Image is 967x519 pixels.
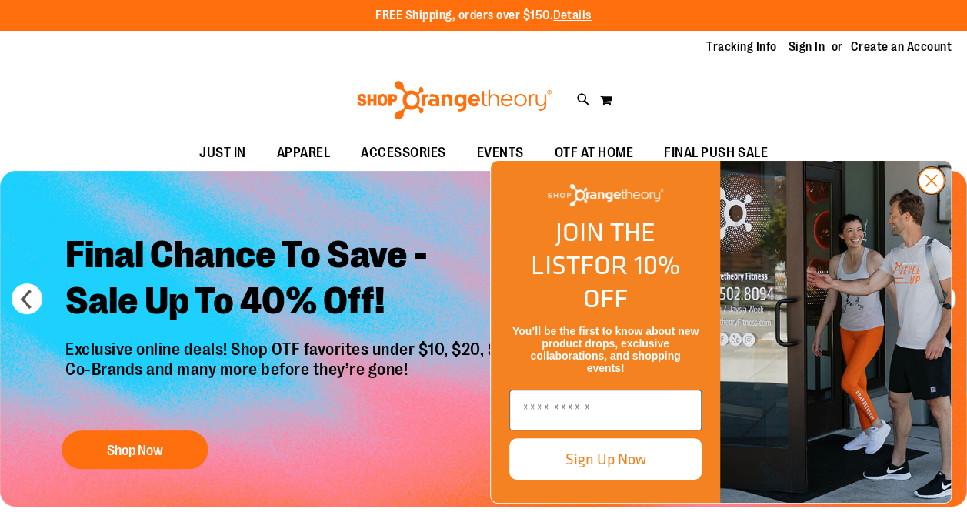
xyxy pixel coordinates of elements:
div: FLYOUT Form [475,145,967,519]
a: Sign In [789,39,825,55]
span: FOR 10% OFF [580,246,680,317]
a: Create an Account [851,39,952,55]
img: Shop Orangtheory [720,161,951,503]
a: ACCESSORIES [345,136,462,171]
a: JUST IN [184,136,262,171]
img: Shop Orangetheory [355,81,554,119]
input: Enter email [509,390,702,430]
p: FREE Shipping, orders over $150. [375,7,592,25]
span: EVENTS [477,136,524,170]
a: Details [553,8,592,22]
a: APPAREL [262,136,346,171]
button: Close dialog [917,166,945,195]
button: Sign Up Now [509,438,702,480]
p: Exclusive online deals! Shop OTF favorites under $10, $20, $50, Co-Brands and many more before th... [54,340,536,415]
a: FINAL PUSH SALE [649,136,783,171]
button: Shop Now [62,430,208,469]
span: JOIN THE LIST [531,213,655,284]
a: OTF AT HOME [539,136,649,171]
span: ACCESSORIES [361,136,446,170]
span: OTF AT HOME [555,136,634,170]
a: Tracking Info [706,39,777,55]
span: You’ll be the first to know about new product drops, exclusive collaborations, and shopping events! [512,325,699,374]
img: Shop Orangetheory [548,184,663,206]
span: APPAREL [277,136,331,170]
h2: Final Chance To Save - Sale Up To 40% Off! [54,220,536,340]
button: prev [12,283,42,314]
span: FINAL PUSH SALE [664,136,768,170]
a: Final Chance To Save -Sale Up To 40% Off! Exclusive online deals! Shop OTF favorites under $10, $... [54,220,536,477]
a: EVENTS [462,136,539,171]
span: JUST IN [199,136,246,170]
